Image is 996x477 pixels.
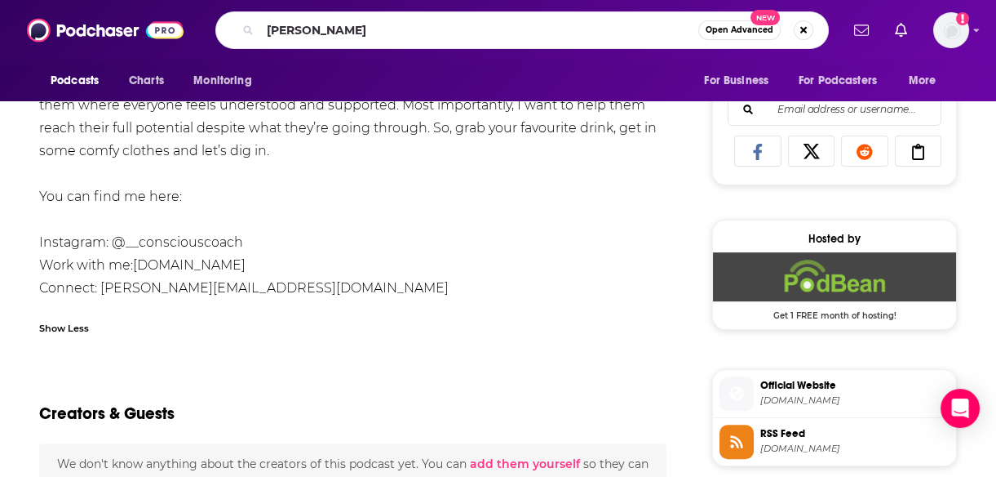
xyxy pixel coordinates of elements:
[118,65,174,96] a: Charts
[27,15,184,46] img: Podchaser - Follow, Share and Rate Podcasts
[750,10,780,25] span: New
[760,443,950,455] span: feed.podbean.com
[719,377,950,411] a: Official Website[DOMAIN_NAME]
[933,12,969,48] button: Show profile menu
[713,252,956,319] a: Podbean Deal: Get 1 FREE month of hosting!
[728,93,941,126] div: Search followers
[260,17,698,43] input: Search podcasts, credits, & more...
[895,136,942,167] a: Copy Link
[129,69,164,92] span: Charts
[897,65,957,96] button: open menu
[133,257,246,273] a: [DOMAIN_NAME]
[841,136,888,167] a: Share on Reddit
[698,20,781,40] button: Open AdvancedNew
[215,11,829,49] div: Search podcasts, credits, & more...
[799,69,877,92] span: For Podcasters
[848,16,875,44] a: Show notifications dropdown
[741,94,927,125] input: Email address or username...
[760,426,950,441] span: RSS Feed
[933,12,969,48] img: User Profile
[760,378,950,393] span: Official Website
[704,69,768,92] span: For Business
[713,232,956,246] div: Hosted by
[888,16,914,44] a: Show notifications dropdown
[713,252,956,301] img: Podbean Deal: Get 1 FREE month of hosting!
[941,389,980,428] div: Open Intercom Messenger
[909,69,936,92] span: More
[956,12,969,25] svg: Add a profile image
[39,403,175,424] h2: Creators & Guests
[788,136,835,167] a: Share on X/Twitter
[693,65,789,96] button: open menu
[933,12,969,48] span: Logged in as megcassidy
[39,65,120,96] button: open menu
[193,69,251,92] span: Monitoring
[706,26,773,34] span: Open Advanced
[470,457,580,470] button: add them yourself
[719,425,950,459] a: RSS Feed[DOMAIN_NAME]
[788,65,901,96] button: open menu
[51,69,99,92] span: Podcasts
[713,301,956,321] span: Get 1 FREE month of hosting!
[182,65,272,96] button: open menu
[734,136,781,167] a: Share on Facebook
[760,395,950,407] span: consciouscoach.biz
